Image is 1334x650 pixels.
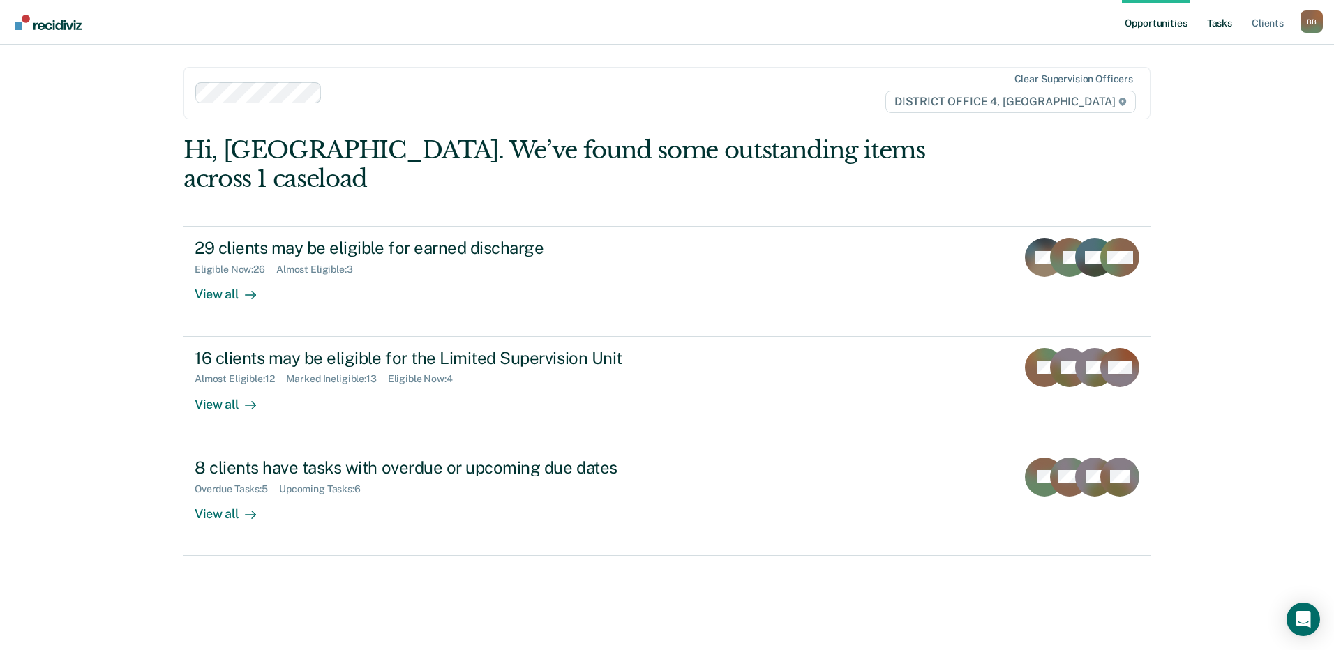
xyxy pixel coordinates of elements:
div: View all [195,385,273,412]
div: 16 clients may be eligible for the Limited Supervision Unit [195,348,684,368]
div: View all [195,275,273,303]
div: Almost Eligible : 12 [195,373,286,385]
div: Upcoming Tasks : 6 [279,483,372,495]
div: Open Intercom Messenger [1287,603,1320,636]
a: 29 clients may be eligible for earned dischargeEligible Now:26Almost Eligible:3View all [183,226,1151,336]
img: Recidiviz [15,15,82,30]
div: 29 clients may be eligible for earned discharge [195,238,684,258]
div: Eligible Now : 26 [195,264,276,275]
div: Hi, [GEOGRAPHIC_DATA]. We’ve found some outstanding items across 1 caseload [183,136,957,193]
div: Marked Ineligible : 13 [286,373,388,385]
button: Profile dropdown button [1301,10,1323,33]
div: View all [195,494,273,522]
div: Overdue Tasks : 5 [195,483,279,495]
div: Clear supervision officers [1014,73,1133,85]
div: B B [1301,10,1323,33]
a: 16 clients may be eligible for the Limited Supervision UnitAlmost Eligible:12Marked Ineligible:13... [183,337,1151,446]
div: Almost Eligible : 3 [276,264,364,275]
span: DISTRICT OFFICE 4, [GEOGRAPHIC_DATA] [885,91,1136,113]
div: Eligible Now : 4 [388,373,464,385]
a: 8 clients have tasks with overdue or upcoming due datesOverdue Tasks:5Upcoming Tasks:6View all [183,446,1151,556]
div: 8 clients have tasks with overdue or upcoming due dates [195,458,684,478]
